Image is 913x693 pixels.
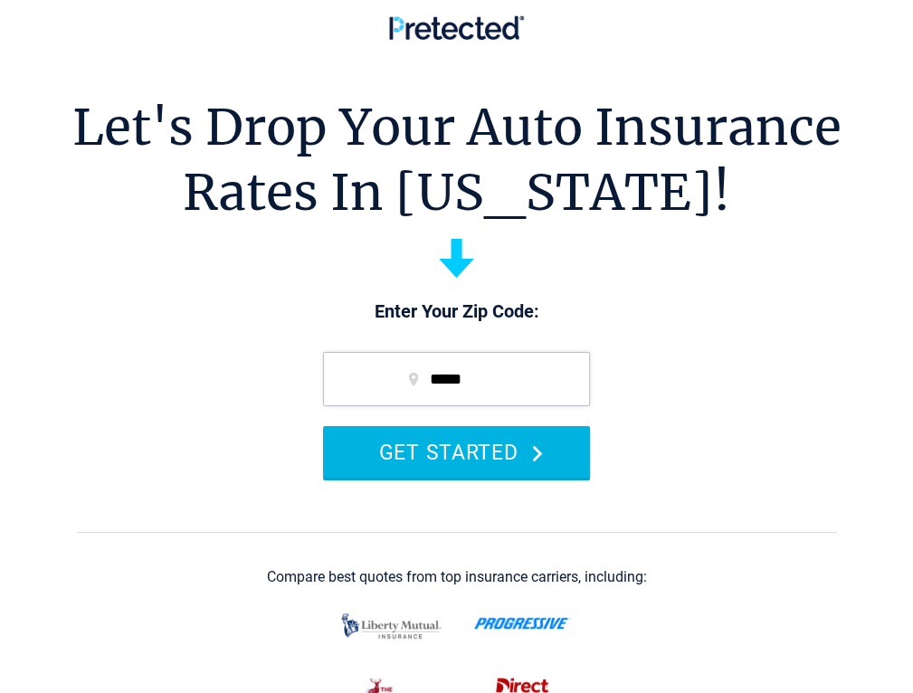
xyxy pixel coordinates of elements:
input: zip code [323,352,590,406]
h1: Let's Drop Your Auto Insurance Rates In [US_STATE]! [72,95,842,225]
p: Enter Your Zip Code: [305,299,608,325]
img: Pretected Logo [389,15,524,40]
img: progressive [474,617,571,630]
div: Compare best quotes from top insurance carriers, including: [267,569,647,585]
img: liberty [337,604,446,648]
button: GET STARTED [323,426,590,478]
